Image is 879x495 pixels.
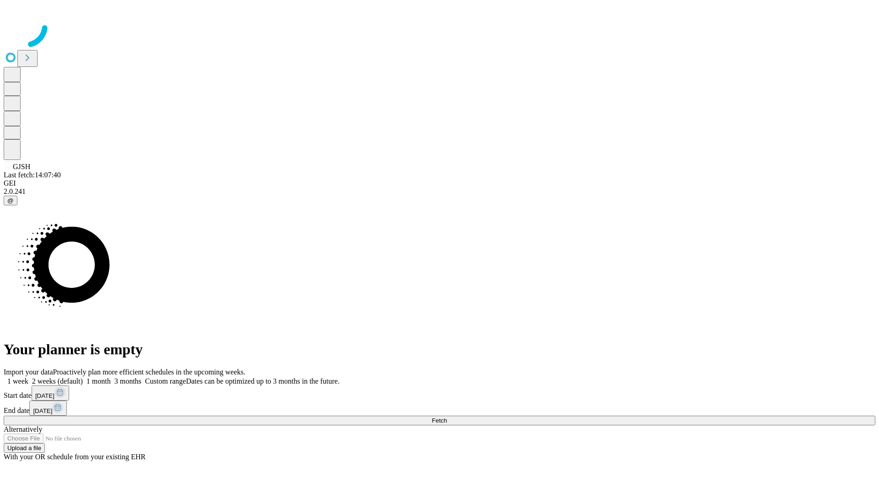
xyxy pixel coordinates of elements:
[4,187,875,196] div: 2.0.241
[29,401,67,416] button: [DATE]
[32,385,69,401] button: [DATE]
[4,196,17,205] button: @
[432,417,447,424] span: Fetch
[4,416,875,425] button: Fetch
[4,453,146,461] span: With your OR schedule from your existing EHR
[87,377,111,385] span: 1 month
[7,377,28,385] span: 1 week
[4,401,875,416] div: End date
[33,407,52,414] span: [DATE]
[186,377,339,385] span: Dates can be optimized up to 3 months in the future.
[32,377,83,385] span: 2 weeks (default)
[4,425,42,433] span: Alternatively
[7,197,14,204] span: @
[35,392,54,399] span: [DATE]
[13,163,30,170] span: GJSH
[4,179,875,187] div: GEI
[114,377,141,385] span: 3 months
[145,377,186,385] span: Custom range
[4,341,875,358] h1: Your planner is empty
[4,368,53,376] span: Import your data
[4,443,45,453] button: Upload a file
[4,171,61,179] span: Last fetch: 14:07:40
[4,385,875,401] div: Start date
[53,368,245,376] span: Proactively plan more efficient schedules in the upcoming weeks.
